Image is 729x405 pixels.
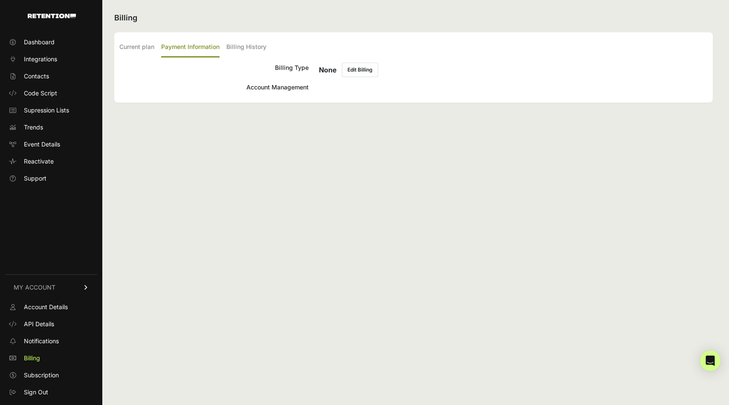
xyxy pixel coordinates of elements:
h2: Billing [114,12,713,24]
span: Code Script [24,89,57,98]
a: MY ACCOUNT [5,274,97,300]
span: API Details [24,320,54,328]
img: Retention.com [28,14,76,18]
span: Subscription [24,371,59,379]
div: Billing Type [119,63,309,77]
a: Subscription [5,368,97,382]
label: Payment Information [161,37,220,57]
a: Code Script [5,86,97,100]
span: Account Details [24,303,68,311]
div: Account Management [119,82,309,92]
a: Integrations [5,52,97,66]
span: Notifications [24,337,59,345]
a: API Details [5,317,97,331]
a: Notifications [5,334,97,348]
h6: None [319,65,337,75]
span: Dashboard [24,38,55,46]
a: Billing [5,351,97,365]
span: Billing [24,354,40,362]
span: Event Details [24,140,60,149]
span: Supression Lists [24,106,69,115]
span: Contacts [24,72,49,80]
a: Reactivate [5,155,97,168]
a: Contacts [5,69,97,83]
span: Sign Out [24,388,48,396]
a: Event Details [5,138,97,151]
a: Trends [5,121,97,134]
a: Sign Out [5,385,97,399]
span: Integrations [24,55,57,63]
div: Open Intercom Messenger [700,350,720,371]
span: Trends [24,123,43,132]
span: MY ACCOUNT [14,283,55,292]
label: Billing History [226,37,266,57]
a: Supression Lists [5,103,97,117]
span: Support [24,174,46,183]
a: Dashboard [5,35,97,49]
a: Account Details [5,300,97,314]
button: Edit Billing [342,63,378,77]
span: Reactivate [24,157,54,166]
a: Support [5,172,97,185]
label: Current plan [119,37,154,57]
